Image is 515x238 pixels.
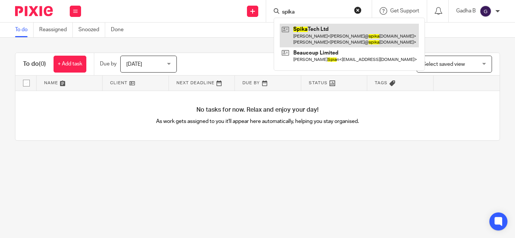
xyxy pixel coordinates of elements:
[136,118,379,125] p: As work gets assigned to you it'll appear here automatically, helping you stay organised.
[39,61,46,67] span: (0)
[354,6,362,14] button: Clear
[390,8,419,14] span: Get Support
[480,5,492,17] img: svg%3E
[126,62,142,67] span: [DATE]
[54,56,86,73] a: + Add task
[23,60,46,68] h1: To do
[456,7,476,15] p: Gadha B
[15,106,500,114] h4: No tasks for now. Relax and enjoy your day!
[423,62,465,67] span: Select saved view
[281,9,349,16] input: Search
[39,23,73,37] a: Reassigned
[15,6,53,16] img: Pixie
[375,81,388,85] span: Tags
[15,23,34,37] a: To do
[78,23,105,37] a: Snoozed
[111,23,129,37] a: Done
[100,60,116,68] p: Due by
